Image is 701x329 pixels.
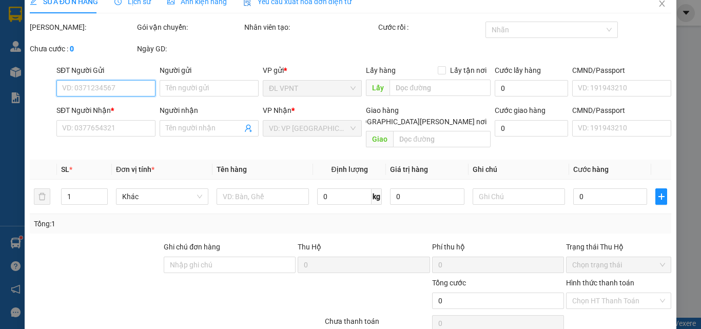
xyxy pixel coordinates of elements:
[573,165,609,173] span: Cước hàng
[655,188,667,205] button: plus
[346,116,491,127] span: [GEOGRAPHIC_DATA][PERSON_NAME] nơi
[566,241,671,253] div: Trạng thái Thu Hộ
[432,279,466,287] span: Tổng cước
[164,243,220,251] label: Ghi chú đơn hàng
[56,105,155,116] div: SĐT Người Nhận
[432,241,564,257] div: Phí thu hộ
[331,165,367,173] span: Định lượng
[390,165,428,173] span: Giá trị hàng
[495,66,541,74] label: Cước lấy hàng
[34,218,271,229] div: Tổng: 1
[269,81,356,96] span: ĐL VPNT
[137,22,242,33] div: Gói vận chuyển:
[366,66,396,74] span: Lấy hàng
[122,189,202,204] span: Khác
[366,106,399,114] span: Giao hàng
[446,65,491,76] span: Lấy tận nơi
[34,188,50,205] button: delete
[263,65,362,76] div: VP gửi
[572,65,671,76] div: CMND/Passport
[378,22,483,33] div: Cước rồi :
[70,45,74,53] b: 0
[244,124,252,132] span: user-add
[160,105,259,116] div: Người nhận
[656,192,667,201] span: plus
[137,43,242,54] div: Ngày GD:
[572,105,671,116] div: CMND/Passport
[244,22,376,33] div: Nhân viên tạo:
[495,80,568,96] input: Cước lấy hàng
[469,160,569,180] th: Ghi chú
[217,165,247,173] span: Tên hàng
[30,43,135,54] div: Chưa cước :
[116,165,154,173] span: Đơn vị tính
[495,106,546,114] label: Cước giao hàng
[366,131,393,147] span: Giao
[164,257,296,273] input: Ghi chú đơn hàng
[572,257,665,273] span: Chọn trạng thái
[366,80,390,96] span: Lấy
[56,65,155,76] div: SĐT Người Gửi
[61,165,69,173] span: SL
[473,188,565,205] input: Ghi Chú
[263,106,291,114] span: VP Nhận
[372,188,382,205] span: kg
[393,131,491,147] input: Dọc đường
[30,22,135,33] div: [PERSON_NAME]:
[160,65,259,76] div: Người gửi
[298,243,321,251] span: Thu Hộ
[566,279,634,287] label: Hình thức thanh toán
[217,188,309,205] input: VD: Bàn, Ghế
[390,80,491,96] input: Dọc đường
[495,120,568,137] input: Cước giao hàng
